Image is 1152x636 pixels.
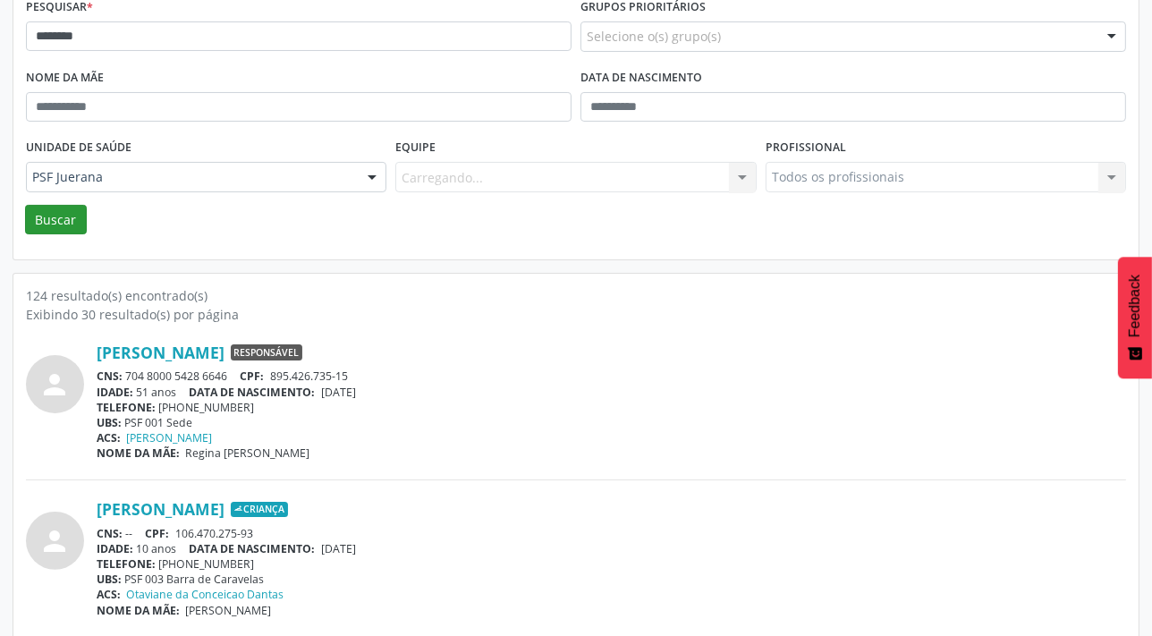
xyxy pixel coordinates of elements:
[231,344,302,360] span: Responsável
[175,526,253,541] span: 106.470.275-93
[39,369,72,401] i: person
[97,541,133,556] span: IDADE:
[26,64,104,92] label: Nome da mãe
[25,205,87,235] button: Buscar
[97,415,122,430] span: UBS:
[587,27,721,46] span: Selecione o(s) grupo(s)
[231,502,288,518] span: Criança
[97,572,122,587] span: UBS:
[26,305,1126,324] div: Exibindo 30 resultado(s) por página
[97,369,123,384] span: CNS:
[270,369,348,384] span: 895.426.735-15
[127,587,284,602] a: Otaviane da Conceicao Dantas
[321,541,356,556] span: [DATE]
[766,134,846,162] label: Profissional
[97,415,1126,430] div: PSF 001 Sede
[97,499,224,519] a: [PERSON_NAME]
[127,430,213,445] a: [PERSON_NAME]
[186,603,272,618] span: [PERSON_NAME]
[97,556,156,572] span: TELEFONE:
[190,385,316,400] span: DATA DE NASCIMENTO:
[1118,257,1152,378] button: Feedback - Mostrar pesquisa
[190,541,316,556] span: DATA DE NASCIMENTO:
[97,556,1126,572] div: [PHONE_NUMBER]
[97,445,180,461] span: NOME DA MÃE:
[97,400,1126,415] div: [PHONE_NUMBER]
[186,445,310,461] span: Regina [PERSON_NAME]
[97,369,1126,384] div: 704 8000 5428 6646
[146,526,170,541] span: CPF:
[26,134,131,162] label: Unidade de saúde
[26,286,1126,305] div: 124 resultado(s) encontrado(s)
[97,343,224,362] a: [PERSON_NAME]
[97,430,121,445] span: ACS:
[97,400,156,415] span: TELEFONE:
[97,526,1126,541] div: --
[97,526,123,541] span: CNS:
[97,587,121,602] span: ACS:
[395,134,436,162] label: Equipe
[97,603,180,618] span: NOME DA MÃE:
[97,385,133,400] span: IDADE:
[580,64,702,92] label: Data de nascimento
[32,168,350,186] span: PSF Juerana
[97,541,1126,556] div: 10 anos
[97,385,1126,400] div: 51 anos
[321,385,356,400] span: [DATE]
[97,572,1126,587] div: PSF 003 Barra de Caravelas
[241,369,265,384] span: CPF:
[39,525,72,557] i: person
[1127,275,1143,337] span: Feedback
